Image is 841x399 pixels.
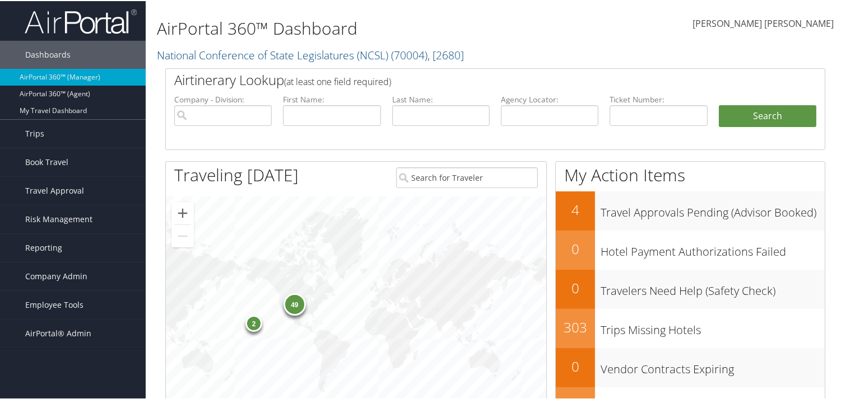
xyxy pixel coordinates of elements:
[610,93,707,104] label: Ticket Number:
[284,74,391,87] span: (at least one field required)
[556,199,595,218] h2: 4
[556,308,825,347] a: 303Trips Missing Hotels
[25,318,91,346] span: AirPortal® Admin
[556,278,595,297] h2: 0
[601,276,825,298] h3: Travelers Need Help (Safety Check)
[25,119,44,147] span: Trips
[556,269,825,308] a: 0Travelers Need Help (Safety Check)
[556,317,595,336] h2: 303
[693,16,834,29] span: [PERSON_NAME] [PERSON_NAME]
[392,93,490,104] label: Last Name:
[174,93,272,104] label: Company - Division:
[601,198,825,219] h3: Travel Approvals Pending (Advisor Booked)
[719,104,816,126] button: Search
[396,166,538,187] input: Search for Traveler
[556,229,825,269] a: 0Hotel Payment Authorizations Failed
[25,233,62,261] span: Reporting
[25,204,92,232] span: Risk Management
[25,147,68,175] span: Book Travel
[25,290,83,318] span: Employee Tools
[246,313,263,330] div: 2
[391,46,428,62] span: ( 70004 )
[601,316,825,337] h3: Trips Missing Hotels
[25,176,84,204] span: Travel Approval
[157,46,464,62] a: National Conference of State Legislatures (NCSL)
[283,93,380,104] label: First Name:
[601,237,825,259] h3: Hotel Payment Authorizations Failed
[501,93,598,104] label: Agency Locator:
[556,347,825,386] a: 0Vendor Contracts Expiring
[601,355,825,376] h3: Vendor Contracts Expiring
[284,292,306,314] div: 49
[428,46,464,62] span: , [ 2680 ]
[171,224,194,246] button: Zoom out
[171,201,194,223] button: Zoom in
[556,238,595,257] h2: 0
[693,6,834,40] a: [PERSON_NAME] [PERSON_NAME]
[556,356,595,375] h2: 0
[25,7,137,34] img: airportal-logo.png
[556,190,825,229] a: 4Travel Approvals Pending (Advisor Booked)
[25,40,71,68] span: Dashboards
[25,261,87,289] span: Company Admin
[157,16,608,39] h1: AirPortal 360™ Dashboard
[556,162,825,186] h1: My Action Items
[174,69,761,88] h2: Airtinerary Lookup
[174,162,299,186] h1: Traveling [DATE]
